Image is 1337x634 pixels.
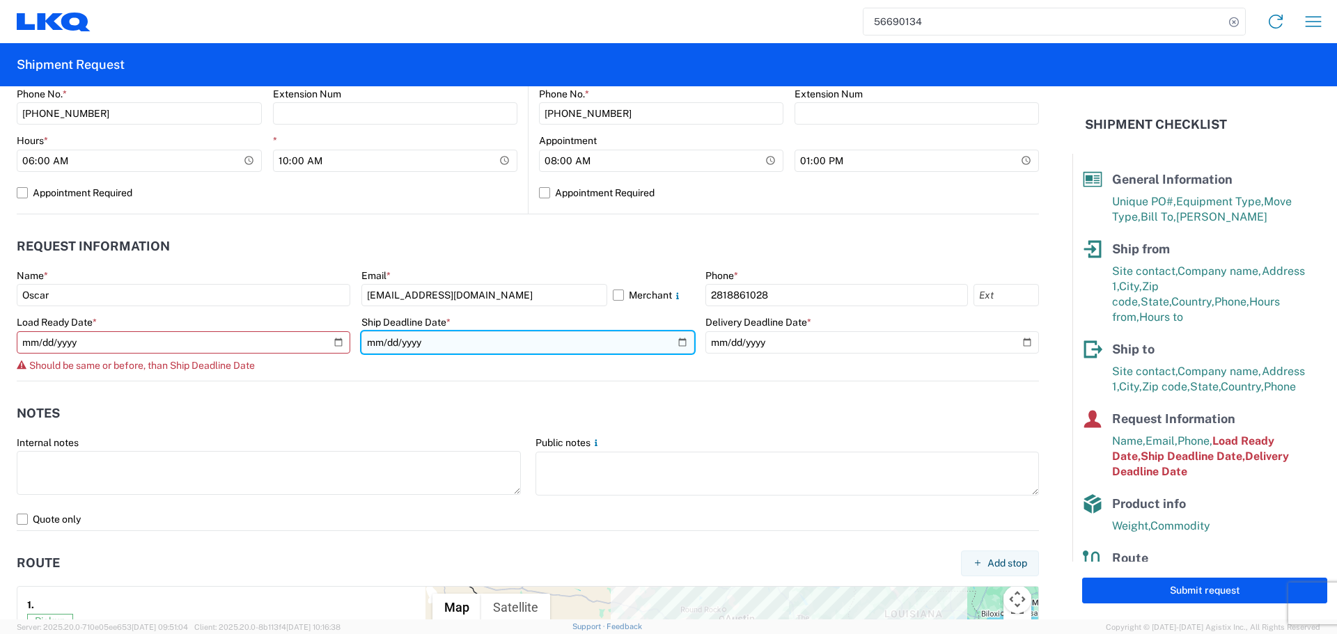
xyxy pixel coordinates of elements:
[17,269,48,282] label: Name
[1146,434,1178,447] span: Email,
[1112,172,1233,187] span: General Information
[17,556,60,570] h2: Route
[1178,365,1262,378] span: Company name,
[1106,621,1320,633] span: Copyright © [DATE]-[DATE] Agistix Inc., All Rights Reserved
[1141,295,1171,308] span: State,
[194,623,341,631] span: Client: 2025.20.0-8b113f4
[27,614,73,628] span: Pickup
[539,134,597,147] label: Appointment
[29,360,255,371] span: Should be same or before, than Ship Deadline Date
[273,88,341,100] label: Extension Num
[539,182,1039,204] label: Appointment Required
[795,88,863,100] label: Extension Num
[613,284,695,306] label: Merchant
[961,550,1039,576] button: Add stop
[1119,280,1142,293] span: City,
[361,316,451,328] label: Ship Deadline Date
[1082,578,1327,603] button: Submit request
[17,406,60,420] h2: Notes
[132,623,188,631] span: [DATE] 09:51:04
[535,436,602,449] label: Public notes
[1176,210,1267,223] span: [PERSON_NAME]
[863,8,1224,35] input: Shipment, tracking or reference number
[572,622,607,631] a: Support
[1178,264,1262,278] span: Company name,
[17,436,79,449] label: Internal notes
[1214,295,1249,308] span: Phone,
[1150,519,1210,532] span: Commodity
[1112,264,1178,278] span: Site contact,
[1112,519,1150,532] span: Weight,
[1141,210,1176,223] span: Bill To,
[987,557,1027,570] span: Add stop
[1085,116,1227,133] h2: Shipment Checklist
[17,56,125,73] h2: Shipment Request
[607,622,642,631] a: Feedback
[1112,550,1148,565] span: Route
[1176,195,1264,208] span: Equipment Type,
[432,594,481,621] button: Show street map
[1139,310,1183,324] span: Hours to
[17,508,1039,530] label: Quote only
[1112,241,1170,256] span: Ship from
[286,623,341,631] span: [DATE] 10:16:38
[481,594,550,621] button: Show satellite imagery
[1112,411,1235,426] span: Request Information
[1112,434,1146,447] span: Name,
[17,88,67,100] label: Phone No.
[17,239,170,253] h2: Request Information
[1221,380,1264,393] span: Country,
[17,316,97,328] label: Load Ready Date
[1112,195,1176,208] span: Unique PO#,
[1141,450,1245,463] span: Ship Deadline Date,
[17,623,188,631] span: Server: 2025.20.0-710e05ee653
[1003,585,1031,613] button: Map camera controls
[974,284,1039,306] input: Ext
[1119,380,1142,393] span: City,
[705,316,811,328] label: Delivery Deadline Date
[1190,380,1221,393] span: State,
[27,596,34,614] strong: 1.
[1171,295,1214,308] span: Country,
[705,269,738,282] label: Phone
[1178,434,1212,447] span: Phone,
[1142,380,1190,393] span: Zip code,
[539,88,589,100] label: Phone No.
[1264,380,1296,393] span: Phone
[361,269,391,282] label: Email
[1112,496,1186,511] span: Product info
[1112,342,1155,356] span: Ship to
[17,134,48,147] label: Hours
[17,182,517,204] label: Appointment Required
[1112,365,1178,378] span: Site contact,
